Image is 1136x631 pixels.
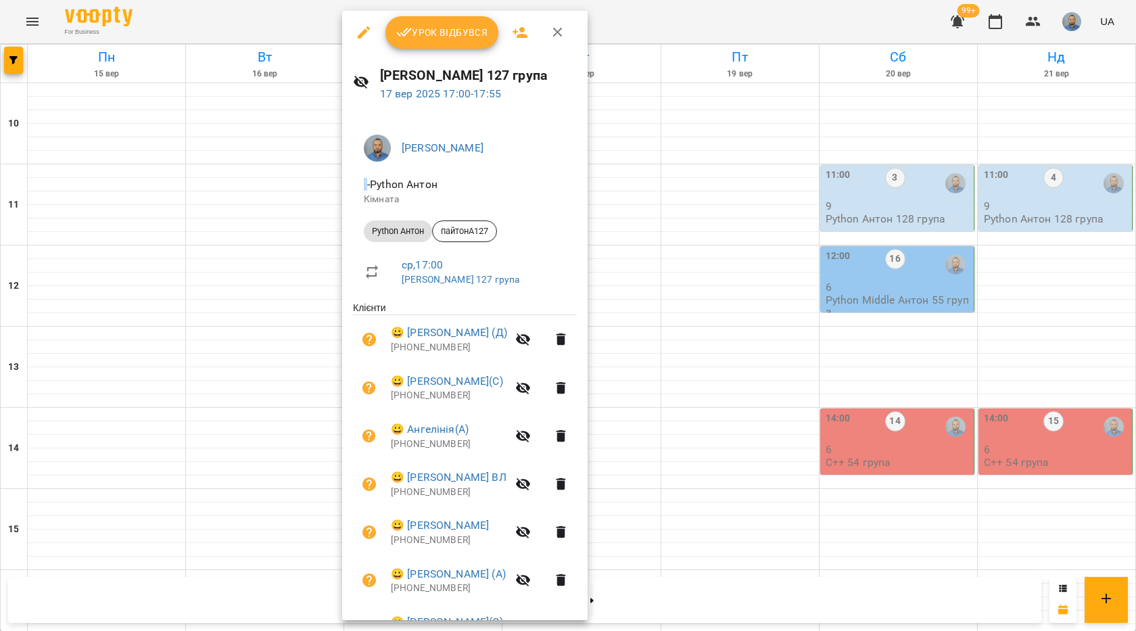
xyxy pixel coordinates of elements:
span: Урок відбувся [396,24,488,41]
button: Візит ще не сплачено. Додати оплату? [353,323,385,356]
span: пайтонА127 [433,225,496,237]
a: 😀 [PERSON_NAME] [391,517,489,534]
p: Кімната [364,193,566,206]
span: Python Антон [364,225,432,237]
a: [PERSON_NAME] 127 група [402,274,519,285]
a: 😀 [PERSON_NAME] (Д) [391,325,507,341]
button: Візит ще не сплачено. Додати оплату? [353,420,385,452]
button: Візит ще не сплачено. Додати оплату? [353,564,385,597]
a: 😀 [PERSON_NAME] (А) [391,566,506,582]
img: 2a5fecbf94ce3b4251e242cbcf70f9d8.jpg [364,135,391,162]
button: Урок відбувся [385,16,499,49]
div: пайтонА127 [432,220,497,242]
a: 17 вер 2025 17:00-17:55 [380,87,501,100]
p: [PHONE_NUMBER] [391,534,507,547]
p: [PHONE_NUMBER] [391,582,507,595]
p: [PHONE_NUMBER] [391,486,507,499]
button: Візит ще не сплачено. Додати оплату? [353,468,385,500]
span: - Python Антон [364,178,440,191]
a: 😀 Ангелінія(А) [391,421,469,438]
p: [PHONE_NUMBER] [391,341,507,354]
p: [PHONE_NUMBER] [391,438,507,451]
a: 😀 [PERSON_NAME](С) [391,373,503,390]
a: 😀 [PERSON_NAME](С) [391,614,503,630]
p: [PHONE_NUMBER] [391,389,507,402]
a: [PERSON_NAME] [402,141,483,154]
a: ср , 17:00 [402,258,443,271]
button: Візит ще не сплачено. Додати оплату? [353,516,385,548]
a: 😀 [PERSON_NAME] ВЛ [391,469,506,486]
button: Візит ще не сплачено. Додати оплату? [353,372,385,404]
h6: [PERSON_NAME] 127 група [380,65,577,86]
